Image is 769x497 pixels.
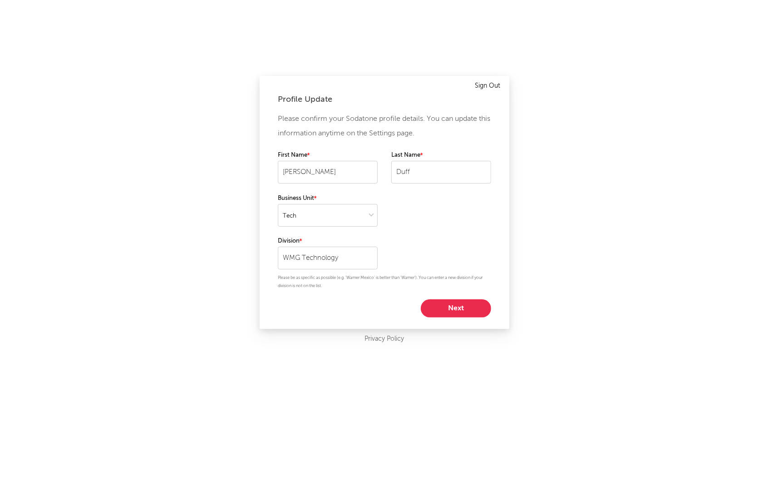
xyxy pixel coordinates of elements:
label: Business Unit [278,193,378,204]
a: Privacy Policy [365,333,404,345]
div: Profile Update [278,94,491,105]
a: Sign Out [475,80,500,91]
label: Division [278,236,378,247]
input: Your first name [278,161,378,184]
input: Your division [278,247,378,269]
input: Your last name [391,161,491,184]
p: Please be as specific as possible (e.g. 'Warner Mexico' is better than 'Warner'). You can enter a... [278,274,491,290]
button: Next [421,299,491,318]
p: Please confirm your Sodatone profile details. You can update this information anytime on the Sett... [278,112,491,141]
label: First Name [278,150,378,161]
label: Last Name [391,150,491,161]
